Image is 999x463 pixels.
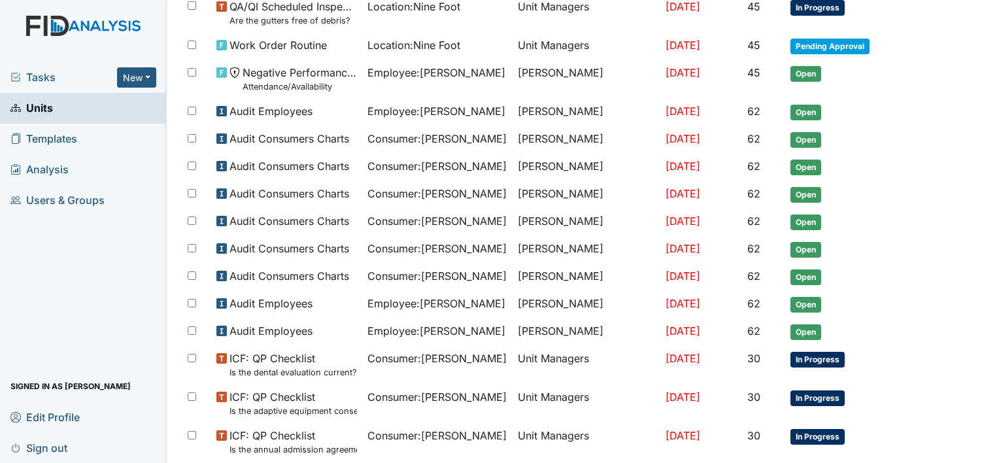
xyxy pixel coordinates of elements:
small: Is the dental evaluation current? (document the date, oral rating, and goal # if needed in the co... [229,366,357,379]
span: 62 [747,160,760,173]
span: Negative Performance Review Attendance/Availability [243,65,357,93]
td: [PERSON_NAME] [513,98,660,126]
span: Consumer : [PERSON_NAME] [367,241,507,256]
span: Employee : [PERSON_NAME] [367,323,505,339]
span: [DATE] [666,297,700,310]
span: 62 [747,297,760,310]
span: Units [10,98,53,118]
span: Consumer : [PERSON_NAME] [367,158,507,174]
td: [PERSON_NAME] [513,60,660,98]
td: Unit Managers [513,345,660,384]
span: Open [790,297,821,313]
span: Audit Employees [229,296,313,311]
span: Audit Consumers Charts [229,268,349,284]
span: 45 [747,39,760,52]
span: Sign out [10,437,67,458]
span: 62 [747,105,760,118]
span: Employee : [PERSON_NAME] [367,296,505,311]
span: Open [790,324,821,340]
span: Employee : [PERSON_NAME] [367,103,505,119]
small: Are the gutters free of debris? [229,14,357,27]
span: Consumer : [PERSON_NAME] [367,351,507,366]
td: [PERSON_NAME] [513,208,660,235]
span: ICF: QP Checklist Is the dental evaluation current? (document the date, oral rating, and goal # i... [229,351,357,379]
a: Tasks [10,69,117,85]
span: Audit Consumers Charts [229,131,349,146]
span: 62 [747,242,760,255]
span: Templates [10,129,77,149]
span: [DATE] [666,132,700,145]
span: Audit Employees [229,323,313,339]
span: [DATE] [666,214,700,228]
td: [PERSON_NAME] [513,263,660,290]
span: Signed in as [PERSON_NAME] [10,376,131,396]
span: Consumer : [PERSON_NAME] [367,389,507,405]
span: ICF: QP Checklist Is the adaptive equipment consent current? (document the date in the comment se... [229,389,357,417]
td: Unit Managers [513,384,660,422]
span: Open [790,242,821,258]
span: Open [790,160,821,175]
span: Audit Consumers Charts [229,186,349,201]
span: 30 [747,390,760,403]
span: Consumer : [PERSON_NAME] [367,268,507,284]
span: Open [790,105,821,120]
span: Analysis [10,160,69,180]
span: [DATE] [666,105,700,118]
span: Open [790,187,821,203]
span: Open [790,132,821,148]
span: Edit Profile [10,407,80,427]
span: Pending Approval [790,39,870,54]
span: Open [790,66,821,82]
span: In Progress [790,390,845,406]
span: [DATE] [666,269,700,283]
td: [PERSON_NAME] [513,235,660,263]
span: 62 [747,214,760,228]
td: [PERSON_NAME] [513,180,660,208]
span: 62 [747,269,760,283]
span: Location : Nine Foot [367,37,460,53]
span: Employee : [PERSON_NAME] [367,65,505,80]
span: [DATE] [666,324,700,337]
span: Audit Employees [229,103,313,119]
span: [DATE] [666,390,700,403]
span: Open [790,269,821,285]
td: [PERSON_NAME] [513,290,660,318]
span: Audit Consumers Charts [229,158,349,174]
small: Is the annual admission agreement current? (document the date in the comment section) [229,443,357,456]
td: [PERSON_NAME] [513,153,660,180]
span: 62 [747,324,760,337]
span: [DATE] [666,160,700,173]
span: 30 [747,352,760,365]
span: 62 [747,132,760,145]
span: ICF: QP Checklist Is the annual admission agreement current? (document the date in the comment se... [229,428,357,456]
span: [DATE] [666,429,700,442]
span: In Progress [790,429,845,445]
td: [PERSON_NAME] [513,318,660,345]
span: 62 [747,187,760,200]
span: [DATE] [666,352,700,365]
td: Unit Managers [513,422,660,461]
small: Is the adaptive equipment consent current? (document the date in the comment section) [229,405,357,417]
span: 45 [747,66,760,79]
span: [DATE] [666,39,700,52]
span: Work Order Routine [229,37,327,53]
span: Consumer : [PERSON_NAME] [367,428,507,443]
span: In Progress [790,352,845,368]
span: Consumer : [PERSON_NAME] [367,213,507,229]
span: [DATE] [666,66,700,79]
span: Audit Consumers Charts [229,241,349,256]
span: [DATE] [666,187,700,200]
span: [DATE] [666,242,700,255]
td: Unit Managers [513,32,660,60]
span: Consumer : [PERSON_NAME] [367,131,507,146]
span: Users & Groups [10,190,105,211]
span: Open [790,214,821,230]
span: 30 [747,429,760,442]
span: Consumer : [PERSON_NAME] [367,186,507,201]
td: [PERSON_NAME] [513,126,660,153]
button: New [117,67,156,88]
small: Attendance/Availability [243,80,357,93]
span: Audit Consumers Charts [229,213,349,229]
